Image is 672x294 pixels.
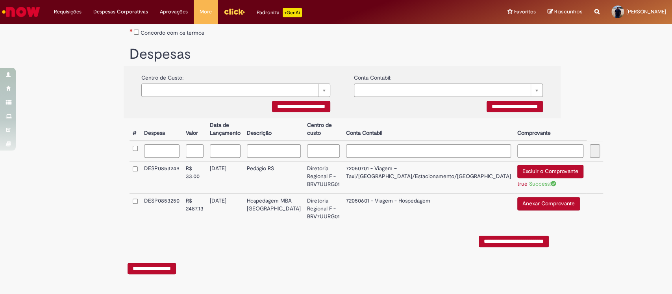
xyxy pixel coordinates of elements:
[343,118,514,141] th: Conta Contabil
[283,8,302,17] p: +GenAi
[54,8,81,16] span: Requisições
[207,194,244,224] td: [DATE]
[354,70,391,82] label: Conta Contabil:
[93,8,148,16] span: Despesas Corporativas
[529,180,556,187] span: Success!
[304,194,343,224] td: Diretoria Regional F - BRV7UURG01
[514,161,587,194] td: Excluir o Comprovante true Success!
[514,8,536,16] span: Favoritos
[207,161,244,194] td: [DATE]
[244,161,304,194] td: Pedágio RS
[304,161,343,194] td: Diretoria Regional F - BRV7UURG01
[130,47,555,62] h1: Despesas
[160,8,188,16] span: Aprovações
[257,8,302,17] div: Padroniza
[304,118,343,141] th: Centro de custo
[183,118,207,141] th: Valor
[224,6,245,17] img: click_logo_yellow_360x200.png
[183,161,207,194] td: R$ 33.00
[141,29,204,37] label: Concordo com os termos
[514,118,587,141] th: Comprovante
[343,194,514,224] td: 72050601 - Viagem - Hospedagem
[183,194,207,224] td: R$ 2487.13
[141,161,183,194] td: DESP0853249
[207,118,244,141] th: Data de Lançamento
[354,84,543,97] a: Limpar campo {0}
[141,84,330,97] a: Limpar campo {0}
[517,165,583,178] button: Excluir o Comprovante
[141,70,183,82] label: Centro de Custo:
[244,194,304,224] td: Hospedagem MBA [GEOGRAPHIC_DATA]
[626,8,666,15] span: [PERSON_NAME]
[517,197,580,210] button: Anexar Comprovante
[130,118,141,141] th: #
[141,194,183,224] td: DESP0853250
[141,118,183,141] th: Despesa
[200,8,212,16] span: More
[343,161,514,194] td: 72050701 - Viagem – Taxi/[GEOGRAPHIC_DATA]/Estacionamento/[GEOGRAPHIC_DATA]
[514,194,587,224] td: Anexar Comprovante
[554,8,583,15] span: Rascunhos
[548,8,583,16] a: Rascunhos
[244,118,304,141] th: Descrição
[517,180,528,187] a: true
[1,4,41,20] img: ServiceNow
